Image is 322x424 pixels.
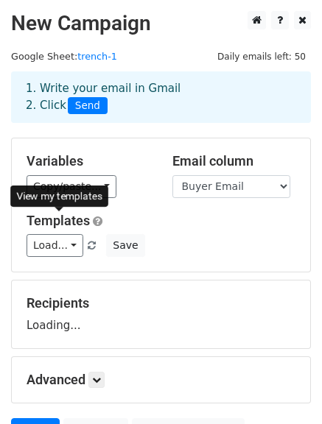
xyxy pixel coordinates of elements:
[27,153,150,169] h5: Variables
[77,51,117,62] a: trench-1
[27,234,83,257] a: Load...
[172,153,296,169] h5: Email column
[212,49,311,65] span: Daily emails left: 50
[106,234,144,257] button: Save
[10,185,108,207] div: View my templates
[11,51,117,62] small: Google Sheet:
[27,295,295,311] h5: Recipients
[15,80,307,114] div: 1. Write your email in Gmail 2. Click
[27,372,295,388] h5: Advanced
[27,213,90,228] a: Templates
[11,11,311,36] h2: New Campaign
[68,97,108,115] span: Send
[27,175,116,198] a: Copy/paste...
[27,295,295,333] div: Loading...
[212,51,311,62] a: Daily emails left: 50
